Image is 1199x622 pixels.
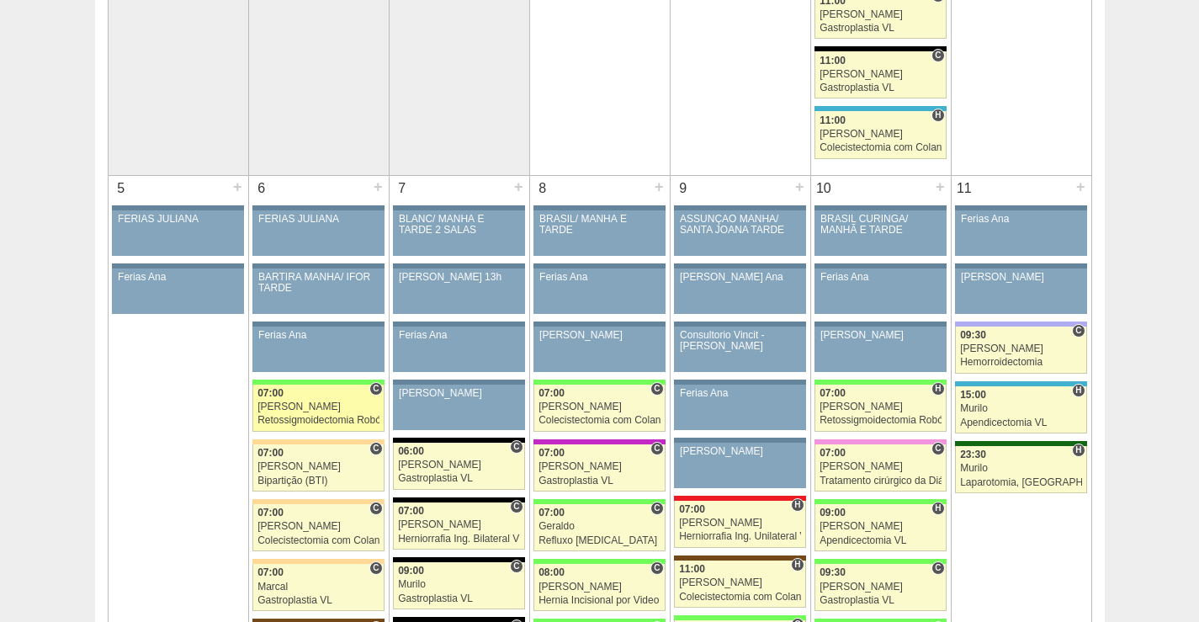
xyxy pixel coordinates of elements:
div: Key: Aviso [533,322,665,327]
a: [PERSON_NAME] [814,327,946,372]
span: Hospital [1072,384,1085,397]
a: C 07:00 [PERSON_NAME] Bipartição (BTI) [252,444,384,492]
div: Marcal [257,582,379,593]
div: Key: Blanc [814,46,946,51]
div: Key: Santa Maria [955,441,1086,446]
a: BRASIL CURINGA/ MANHÃ E TARDE [814,210,946,256]
div: Key: Aviso [674,438,805,443]
a: C 06:00 [PERSON_NAME] Gastroplastia VL [393,443,524,490]
div: Murilo [960,403,1082,414]
div: Key: Albert Einstein [814,439,946,444]
div: Gastroplastia VL [257,595,379,606]
a: C 09:30 [PERSON_NAME] Gastroplastia VL [814,564,946,611]
div: Key: Bartira [252,499,384,504]
div: Ferias Ana [539,272,660,283]
a: Ferias Ana [814,268,946,314]
a: FERIAS JULIANA [252,210,384,256]
span: 07:00 [538,387,565,399]
a: [PERSON_NAME] Ana [674,268,805,314]
div: [PERSON_NAME] [820,582,942,593]
a: Ferias Ana [252,327,384,372]
div: Ferias Ana [820,272,941,283]
a: Ferias Ana [112,268,243,314]
div: [PERSON_NAME] [257,521,379,532]
span: Consultório [931,442,944,455]
div: [PERSON_NAME] [820,9,942,20]
div: Retossigmoidectomia Robótica [820,415,942,426]
div: Key: Aviso [112,205,243,210]
div: Ferias Ana [399,330,519,341]
span: Consultório [931,561,944,575]
span: 08:00 [538,566,565,578]
div: [PERSON_NAME] 13h [399,272,519,283]
div: [PERSON_NAME] [960,343,1082,354]
div: Geraldo [538,521,661,532]
a: [PERSON_NAME] [674,443,805,488]
div: Key: Aviso [252,322,384,327]
div: Key: Aviso [674,205,805,210]
div: [PERSON_NAME] [820,69,942,80]
span: 09:30 [960,329,986,341]
span: Hospital [931,502,944,515]
div: Key: Blanc [393,617,524,622]
div: [PERSON_NAME] [820,129,942,140]
div: Key: Blanc [393,557,524,562]
div: Key: Brasil [814,499,946,504]
div: Colecistectomia com Colangiografia VL [679,592,801,603]
span: 06:00 [398,445,424,457]
div: Gastroplastia VL [398,473,520,484]
span: Consultório [650,561,663,575]
span: 07:00 [257,507,284,518]
div: Key: Aviso [252,205,384,210]
span: Hospital [1072,444,1085,457]
div: [PERSON_NAME] [820,521,942,532]
div: FERIAS JULIANA [258,214,379,225]
div: 9 [671,176,697,201]
a: ASSUNÇÃO MANHÃ/ SANTA JOANA TARDE [674,210,805,256]
div: Key: Aviso [955,263,1086,268]
div: Gastroplastia VL [820,595,942,606]
a: [PERSON_NAME] [955,268,1086,314]
div: Key: Aviso [814,322,946,327]
div: 7 [390,176,416,201]
span: 07:00 [257,566,284,578]
div: + [652,176,666,198]
span: Consultório [510,500,523,513]
a: FERIAS JULIANA [112,210,243,256]
span: 07:00 [398,505,424,517]
a: C 07:00 [PERSON_NAME] Colecistectomia com Colangiografia VL [252,504,384,551]
div: Hemorroidectomia [960,357,1082,368]
a: C 07:00 Geraldo Refluxo [MEDICAL_DATA] esofágico Robótico [533,504,665,551]
div: Key: Brasil [533,559,665,564]
a: C 09:00 Murilo Gastroplastia VL [393,562,524,609]
a: BARTIRA MANHÃ/ IFOR TARDE [252,268,384,314]
div: 10 [811,176,837,201]
div: Murilo [960,463,1082,474]
span: 11:00 [679,563,705,575]
span: 07:00 [820,387,846,399]
div: BRASIL CURINGA/ MANHÃ E TARDE [820,214,941,236]
span: 07:00 [820,447,846,459]
div: Key: Santa Joana [674,556,805,561]
a: Ferias Ana [533,268,665,314]
div: + [793,176,807,198]
span: Hospital [791,558,804,571]
span: Consultório [510,560,523,573]
div: Key: Aviso [814,263,946,268]
div: Key: Aviso [393,322,524,327]
div: [PERSON_NAME] [538,582,661,593]
a: BLANC/ MANHÃ E TARDE 2 SALAS [393,210,524,256]
a: [PERSON_NAME] [533,327,665,372]
a: H 11:00 [PERSON_NAME] Colecistectomia com Colangiografia VL [674,561,805,608]
div: Key: Aviso [533,263,665,268]
a: Consultorio Vincit - [PERSON_NAME] [674,327,805,372]
span: 07:00 [257,387,284,399]
div: Ferias Ana [961,214,1081,225]
span: Hospital [791,498,804,512]
div: Apendicectomia VL [820,535,942,546]
div: 11 [952,176,978,201]
div: + [371,176,385,198]
div: Key: Blanc [393,497,524,502]
div: BRASIL/ MANHÃ E TARDE [539,214,660,236]
div: [PERSON_NAME] [538,461,661,472]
